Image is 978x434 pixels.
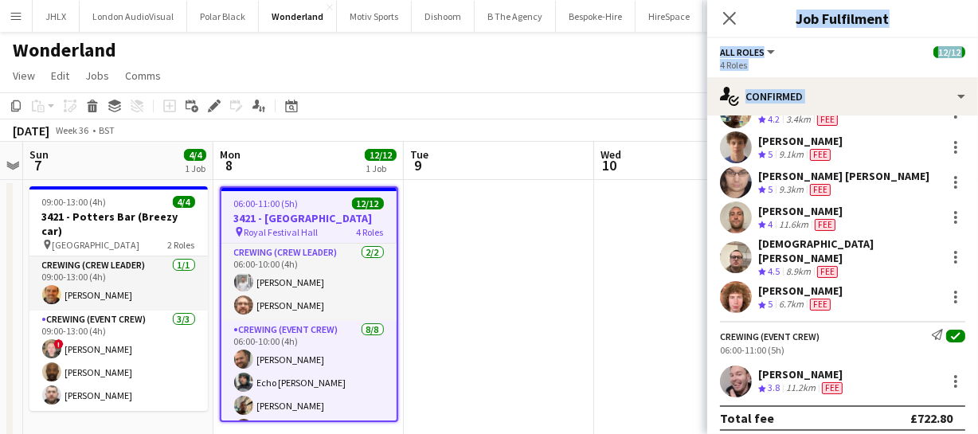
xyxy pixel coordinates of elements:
div: Crew has different fees then in role [807,183,834,197]
span: 2 Roles [168,239,195,251]
div: 1 Job [185,162,205,174]
app-card-role: Crewing (Crew Leader)1/109:00-13:00 (4h)[PERSON_NAME] [29,256,208,311]
div: Crew has different fees then in role [819,381,846,395]
span: 09:00-13:00 (4h) [42,196,107,208]
span: 5 [768,298,773,310]
div: 11.2km [783,381,819,395]
button: Bespoke-Hire [556,1,636,32]
app-card-role: Crewing (Event Crew)3/309:00-13:00 (4h)![PERSON_NAME][PERSON_NAME][PERSON_NAME] [29,311,208,411]
div: [PERSON_NAME] [758,204,843,218]
div: 11.6km [776,218,812,232]
div: £722.80 [910,410,953,426]
div: Crew has different fees then in role [807,298,834,311]
span: Week 36 [53,124,92,136]
div: Crewing (Event Crew) [720,330,820,342]
span: All roles [720,46,765,58]
app-card-role: Crewing (Crew Leader)2/206:00-10:00 (4h)[PERSON_NAME][PERSON_NAME] [221,244,397,321]
div: Crew has different fees then in role [814,113,841,127]
span: Royal Festival Hall [244,226,319,238]
span: Fee [810,299,831,311]
span: Fee [810,149,831,161]
span: 12/12 [933,46,965,58]
button: Polar Black [187,1,259,32]
span: Sun [29,147,49,162]
div: Crew has different fees then in role [812,218,839,232]
button: Dishoom [412,1,475,32]
div: [PERSON_NAME] [758,134,843,148]
span: 3.8 [768,381,780,393]
button: JHLX [33,1,80,32]
h3: Job Fulfilment [707,8,978,29]
span: Fee [817,114,838,126]
span: 10 [598,156,621,174]
span: 06:00-11:00 (5h) [234,197,299,209]
span: ! [54,339,64,349]
button: Motiv Sports [337,1,412,32]
span: 4.5 [768,265,780,277]
span: 9 [408,156,428,174]
button: London AudioVisual [80,1,187,32]
span: Fee [810,184,831,196]
div: [PERSON_NAME] [PERSON_NAME] [758,169,929,183]
div: Total fee [720,410,774,426]
span: 12/12 [365,149,397,161]
button: Gee Studios [703,1,777,32]
app-job-card: 06:00-11:00 (5h)12/123421 - [GEOGRAPHIC_DATA] Royal Festival Hall4 RolesCrewing (Crew Leader)2/20... [220,186,398,422]
span: 12/12 [352,197,384,209]
span: 4/4 [184,149,206,161]
a: Jobs [79,65,115,86]
span: Comms [125,68,161,83]
span: Fee [815,219,835,231]
span: Jobs [85,68,109,83]
div: 9.1km [776,148,807,162]
h1: Wonderland [13,38,116,62]
a: Comms [119,65,167,86]
span: 5 [768,148,773,160]
div: 6.7km [776,298,807,311]
button: Wonderland [259,1,337,32]
span: View [13,68,35,83]
span: Fee [822,382,843,394]
div: [DATE] [13,123,49,139]
h3: 3421 - Potters Bar (Breezy car) [29,209,208,238]
span: [GEOGRAPHIC_DATA] [53,239,140,251]
div: 06:00-11:00 (5h) [720,344,965,356]
div: 3.4km [783,113,814,127]
div: [PERSON_NAME] [758,283,843,298]
div: Crew has different fees then in role [814,265,841,279]
span: 4 [768,218,773,230]
span: Mon [220,147,241,162]
h3: 3421 - [GEOGRAPHIC_DATA] [221,211,397,225]
span: 4/4 [173,196,195,208]
div: Crew has different fees then in role [807,148,834,162]
button: B The Agency [475,1,556,32]
span: 8 [217,156,241,174]
span: 4 Roles [357,226,384,238]
span: 7 [27,156,49,174]
div: [PERSON_NAME] [758,367,846,381]
div: 9.3km [776,183,807,197]
span: 5 [768,183,773,195]
span: Tue [410,147,428,162]
a: View [6,65,41,86]
button: HireSpace [636,1,703,32]
span: Edit [51,68,69,83]
div: 4 Roles [720,59,965,71]
div: BST [99,124,115,136]
button: All roles [720,46,777,58]
app-job-card: 09:00-13:00 (4h)4/43421 - Potters Bar (Breezy car) [GEOGRAPHIC_DATA]2 RolesCrewing (Crew Leader)1... [29,186,208,411]
span: 4.2 [768,113,780,125]
span: Fee [817,266,838,278]
div: [DEMOGRAPHIC_DATA][PERSON_NAME] [758,237,940,265]
div: 1 Job [366,162,396,174]
a: Edit [45,65,76,86]
span: Wed [600,147,621,162]
div: 8.9km [783,265,814,279]
div: Confirmed [707,77,978,115]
